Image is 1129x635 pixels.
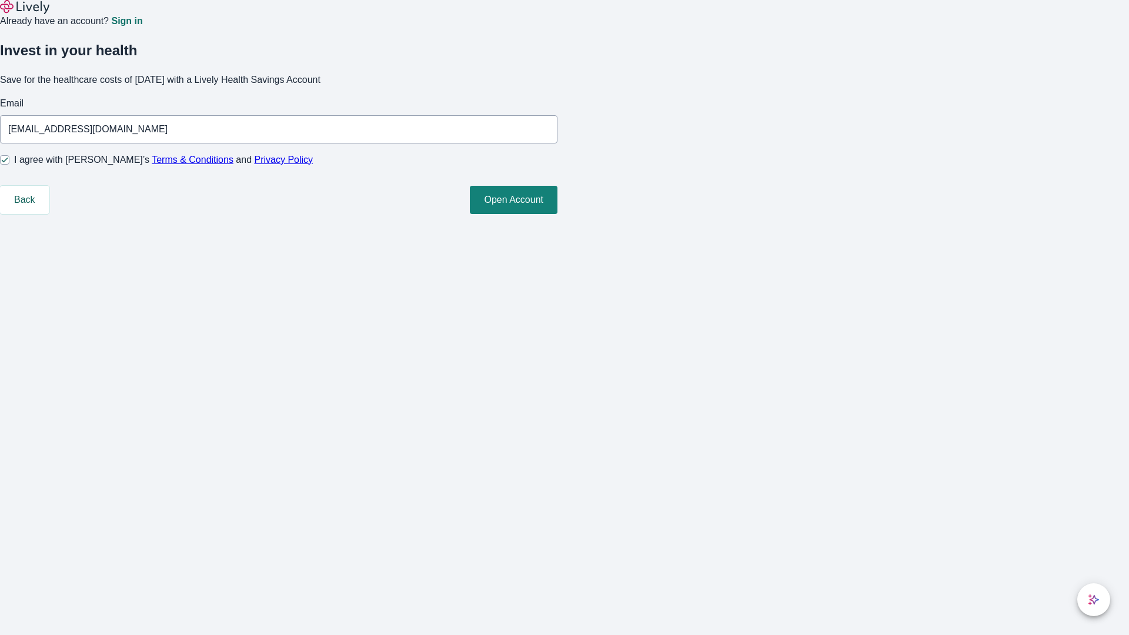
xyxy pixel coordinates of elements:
svg: Lively AI Assistant [1088,594,1100,606]
a: Sign in [111,16,142,26]
a: Privacy Policy [255,155,313,165]
span: I agree with [PERSON_NAME]’s and [14,153,313,167]
button: chat [1077,583,1110,616]
button: Open Account [470,186,557,214]
a: Terms & Conditions [152,155,233,165]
